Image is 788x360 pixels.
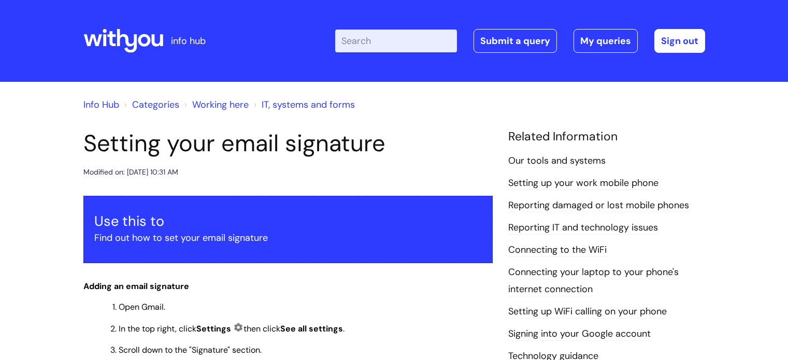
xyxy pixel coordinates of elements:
a: Reporting damaged or lost mobile phones [508,199,689,212]
a: My queries [574,29,638,53]
input: Search [335,30,457,52]
p: Find out how to set your email signature [94,229,482,246]
a: Our tools and systems [508,154,606,168]
a: Reporting IT and technology issues [508,221,658,235]
span: Scroll down to the "Signature" section. [119,344,262,355]
span: then click [243,323,280,334]
li: IT, systems and forms [251,96,355,113]
p: info hub [171,33,206,49]
a: Signing into your Google account [508,327,651,341]
img: Settings [233,322,243,333]
span: Adding an email signature [83,281,189,292]
div: | - [335,29,705,53]
a: Setting up WiFi calling on your phone [508,305,667,319]
a: IT, systems and forms [262,98,355,111]
div: Modified on: [DATE] 10:31 AM [83,166,178,179]
a: Categories [132,98,179,111]
span: In the top right, click [119,323,233,334]
h1: Setting your email signature [83,129,493,157]
a: Sign out [654,29,705,53]
span: See all settings [280,323,343,334]
strong: Settings [196,323,231,334]
a: Submit a query [474,29,557,53]
a: Info Hub [83,98,119,111]
a: Setting up your work mobile phone [508,177,658,190]
a: Connecting your laptop to your phone's internet connection [508,266,679,296]
h3: Use this to [94,213,482,229]
span: Open Gmail. [119,301,165,312]
a: Working here [192,98,249,111]
span: . [343,323,345,334]
li: Solution home [122,96,179,113]
li: Working here [182,96,249,113]
a: Connecting to the WiFi [508,243,607,257]
h4: Related Information [508,129,705,144]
